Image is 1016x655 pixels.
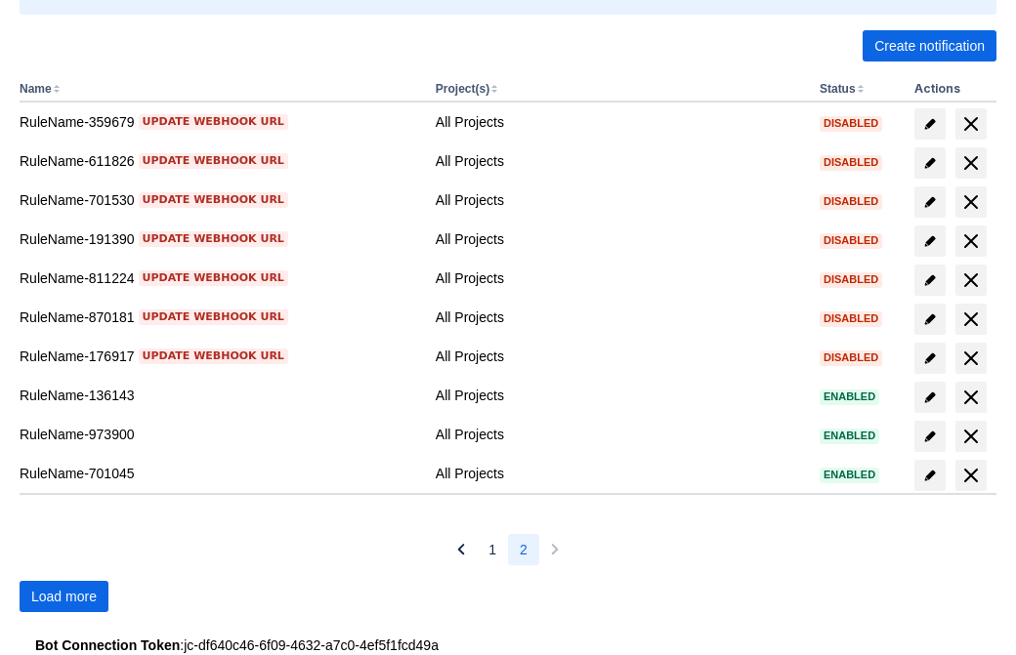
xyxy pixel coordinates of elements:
[959,112,983,136] span: delete
[820,313,882,324] span: Disabled
[922,194,938,210] span: edit
[922,350,938,366] span: edit
[959,464,983,487] span: delete
[20,347,420,366] div: RuleName-176917
[143,114,284,130] span: Update webhook URL
[436,307,804,327] div: All Projects
[907,77,996,102] th: Actions
[436,151,804,171] div: All Projects
[820,82,856,96] button: Status
[820,430,879,441] span: Enabled
[436,386,804,405] div: All Projects
[20,425,420,444] div: RuleName-973900
[143,192,284,208] span: Update webhook URL
[436,190,804,210] div: All Projects
[959,425,983,448] span: delete
[820,274,882,285] span: Disabled
[20,82,52,96] button: Name
[488,534,496,565] span: 1
[436,112,804,132] div: All Projects
[820,391,879,402] span: Enabled
[445,534,477,565] button: Previous
[20,386,420,405] div: RuleName-136143
[445,534,571,565] nav: Pagination
[436,229,804,249] div: All Projects
[20,581,108,612] button: Load more
[20,112,420,132] div: RuleName-359679
[520,534,528,565] span: 2
[863,30,996,61] button: Create notification
[20,190,420,210] div: RuleName-701530
[143,270,284,286] span: Update webhook URL
[922,389,938,405] span: edit
[820,470,879,480] span: Enabled
[922,311,938,327] span: edit
[35,635,981,655] div: : jc-df640c46-6f09-4632-a7c0-4ef5f1fcd49a
[820,157,882,168] span: Disabled
[436,82,489,96] button: Project(s)
[143,231,284,247] span: Update webhook URL
[31,581,97,612] span: Load more
[820,118,882,129] span: Disabled
[477,534,508,565] button: Page 1
[922,116,938,132] span: edit
[436,464,804,483] div: All Projects
[874,30,985,61] span: Create notification
[820,352,882,363] span: Disabled
[143,348,284,364] span: Update webhook URL
[820,235,882,246] span: Disabled
[922,429,938,444] span: edit
[436,268,804,288] div: All Projects
[959,386,983,409] span: delete
[20,268,420,288] div: RuleName-811224
[922,468,938,483] span: edit
[959,268,983,292] span: delete
[143,153,284,169] span: Update webhook URL
[539,534,571,565] button: Next
[20,229,420,249] div: RuleName-191390
[959,307,983,331] span: delete
[436,347,804,366] div: All Projects
[436,425,804,444] div: All Projects
[35,637,180,653] strong: Bot Connection Token
[508,534,539,565] button: Page 2
[20,307,420,327] div: RuleName-870181
[820,196,882,207] span: Disabled
[922,233,938,249] span: edit
[959,347,983,370] span: delete
[959,190,983,214] span: delete
[20,151,420,171] div: RuleName-611826
[143,309,284,325] span: Update webhook URL
[922,272,938,288] span: edit
[20,464,420,483] div: RuleName-701045
[959,151,983,175] span: delete
[922,155,938,171] span: edit
[959,229,983,253] span: delete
